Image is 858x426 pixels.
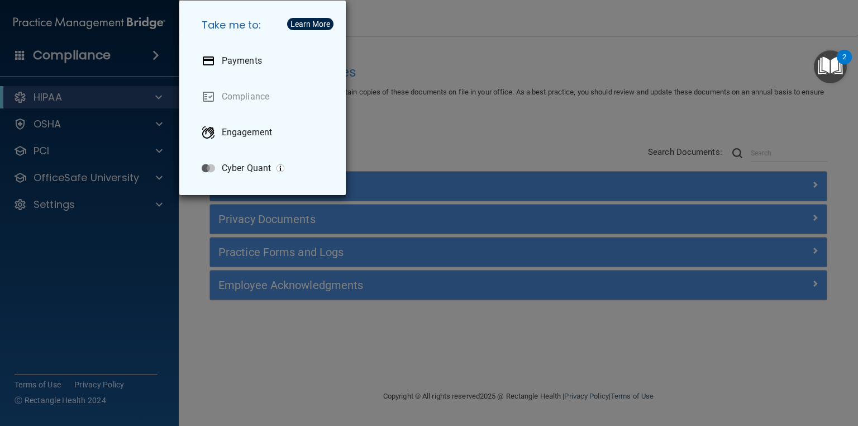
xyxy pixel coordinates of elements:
[290,20,330,28] div: Learn More
[842,57,846,72] div: 2
[193,10,337,41] h5: Take me to:
[222,163,271,174] p: Cyber Quant
[222,55,262,67] p: Payments
[193,45,337,77] a: Payments
[193,117,337,148] a: Engagement
[814,50,847,83] button: Open Resource Center, 2 new notifications
[287,18,333,30] button: Learn More
[802,349,845,391] iframe: Drift Widget Chat Controller
[193,153,337,184] a: Cyber Quant
[193,81,337,112] a: Compliance
[222,127,272,138] p: Engagement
